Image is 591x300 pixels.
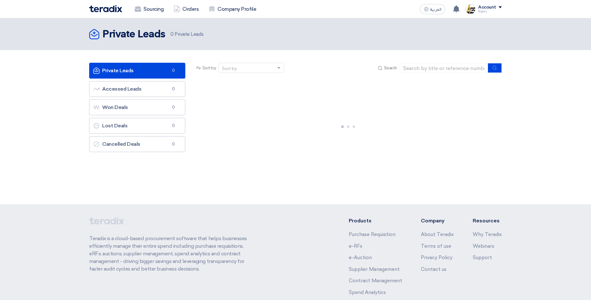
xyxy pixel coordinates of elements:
[89,118,185,134] a: Lost Deals0
[204,2,261,16] a: Company Profile
[384,65,397,71] span: Search
[170,86,177,92] span: 0
[473,217,502,225] li: Resources
[465,4,476,14] img: ACES_logo_1757576794782.jpg
[170,31,174,37] span: 0
[430,7,441,12] span: العربية
[349,278,402,284] a: Contract Management
[170,31,203,38] span: Private Leads
[400,63,488,73] input: Search by title or reference number
[170,67,177,74] span: 0
[349,243,362,249] a: e-RFx
[421,232,454,237] a: About Teradix
[421,217,454,225] li: Company
[170,141,177,147] span: 0
[202,65,216,71] span: Sort by
[349,290,386,295] a: Spend Analytics
[349,255,372,260] a: e-Auction
[473,232,502,237] a: Why Teradix
[421,266,446,272] a: Contact us
[222,65,237,72] div: Sort by
[169,2,204,16] a: Orders
[478,10,502,13] div: Rami
[102,28,165,41] h2: Private Leads
[473,255,492,260] a: Support
[89,81,185,97] a: Accessed Leads0
[421,255,452,260] a: Privacy Policy
[421,243,451,249] a: Terms of use
[349,266,400,272] a: Supplier Management
[349,217,402,225] li: Products
[89,136,185,152] a: Cancelled Deals0
[170,104,177,111] span: 0
[170,123,177,129] span: 0
[473,243,494,249] a: Webinars
[89,63,185,79] a: Private Leads0
[420,4,445,14] button: العربية
[89,5,122,12] img: Teradix logo
[478,5,496,10] div: Account
[130,2,169,16] a: Sourcing
[89,99,185,115] a: Won Deals0
[349,232,396,237] a: Purchase Requisition
[89,235,254,273] p: Teradix is a cloud-based procurement software that helps businesses efficiently manage their enti...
